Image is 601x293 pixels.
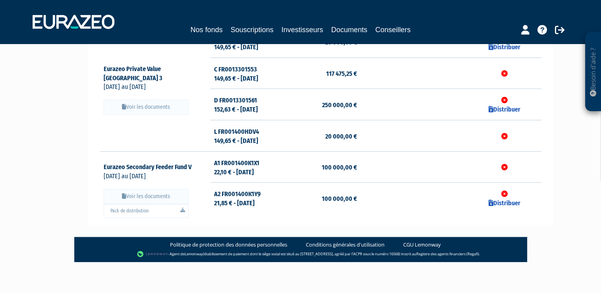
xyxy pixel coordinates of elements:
[210,58,284,89] td: C FR0013301553 149,65 € - [DATE]
[104,189,189,204] button: Voir les documents
[403,241,441,249] a: CGU Lemonway
[104,65,170,82] a: Eurazeo Private Value [GEOGRAPHIC_DATA] 3
[82,250,519,258] div: - Agent de (établissement de paiement dont le siège social est situé au [STREET_ADDRESS], agréé p...
[331,24,367,35] a: Documents
[284,183,357,214] td: 100 000,00 €
[284,120,357,152] td: 20 000,00 €
[489,199,520,207] a: Distribuer
[185,251,203,256] a: Lemonway
[284,89,357,120] td: 250 000,00 €
[230,24,273,35] a: Souscriptions
[416,251,479,256] a: Registre des agents financiers (Regafi)
[375,24,411,35] a: Conseillers
[210,151,284,183] td: A1 FR001400K1X1 22,10 € - [DATE]
[137,250,168,258] img: logo-lemonway.png
[104,163,199,171] a: Eurazeo Secondary Feeder Fund V
[306,241,385,249] a: Conditions générales d'utilisation
[170,241,287,249] a: Politique de protection des données personnelles
[104,100,189,115] button: Voir les documents
[210,183,284,214] td: A2 FR001400K1Y9 21,85 € - [DATE]
[284,58,357,89] td: 117 475,25 €
[104,83,146,91] span: [DATE] au [DATE]
[190,24,222,35] a: Nos fonds
[589,36,598,108] p: Besoin d'aide ?
[210,120,284,152] td: L FR001400HDV4 149,65 € - [DATE]
[33,15,114,29] img: 1732889491-logotype_eurazeo_blanc_rvb.png
[489,106,520,113] a: Distribuer
[284,151,357,183] td: 100 000,00 €
[104,172,146,180] span: [DATE] au [DATE]
[489,43,520,51] a: Distribuer
[104,204,189,218] a: Pack de distribution
[281,24,323,35] a: Investisseurs
[210,89,284,120] td: D FR0013301561 152,63 € - [DATE]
